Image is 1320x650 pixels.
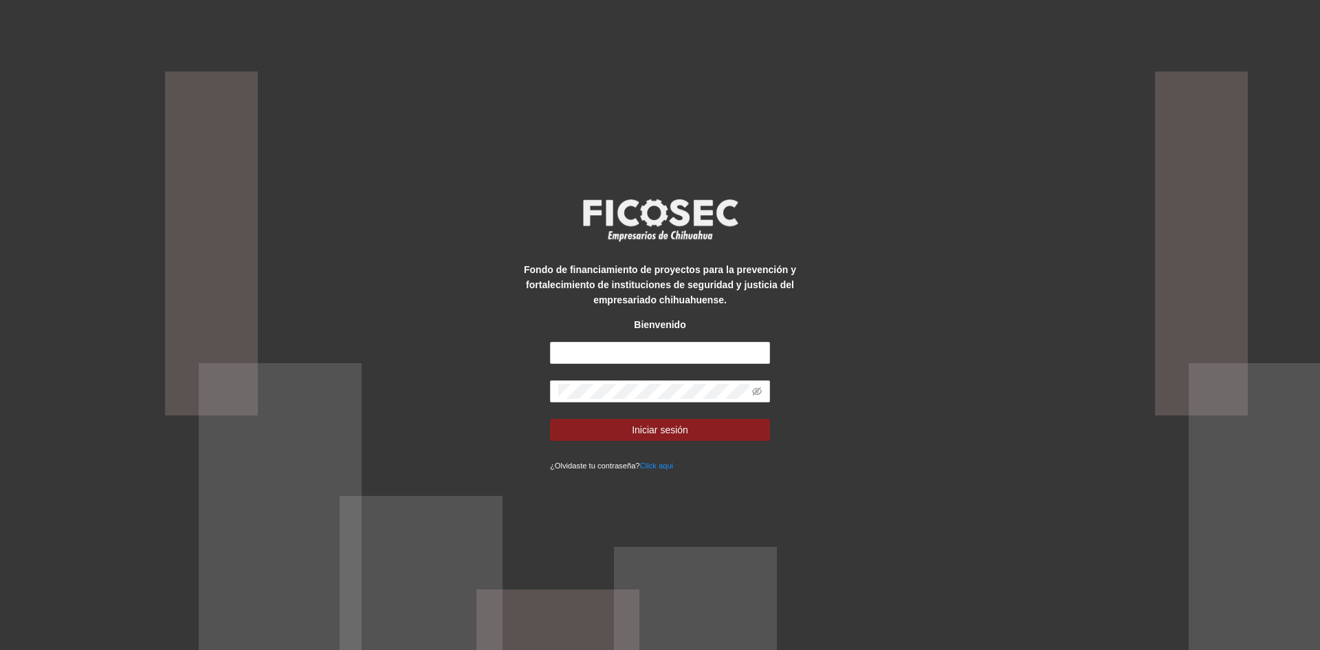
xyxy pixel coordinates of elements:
[574,195,746,246] img: logo
[550,419,770,441] button: Iniciar sesión
[632,422,688,437] span: Iniciar sesión
[524,264,796,305] strong: Fondo de financiamiento de proyectos para la prevención y fortalecimiento de instituciones de seg...
[634,319,685,330] strong: Bienvenido
[640,462,674,470] a: Click aqui
[752,387,762,396] span: eye-invisible
[550,462,673,470] small: ¿Olvidaste tu contraseña?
